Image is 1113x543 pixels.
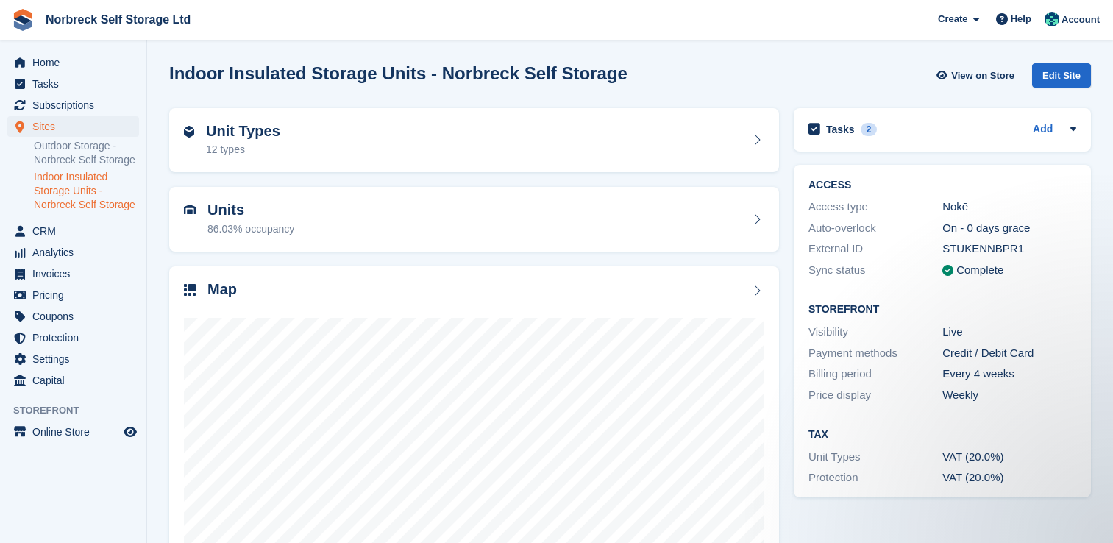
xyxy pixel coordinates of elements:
div: Every 4 weeks [942,366,1076,383]
img: unit-type-icn-2b2737a686de81e16bb02015468b77c625bbabd49415b5ef34ead5e3b44a266d.svg [184,126,194,138]
div: Price display [808,387,942,404]
a: menu [7,221,139,241]
span: Online Store [32,422,121,442]
span: CRM [32,221,121,241]
a: menu [7,263,139,284]
span: Settings [32,349,121,369]
div: 2 [861,123,878,136]
a: menu [7,349,139,369]
div: Protection [808,469,942,486]
h2: Tax [808,429,1076,441]
a: Norbreck Self Storage Ltd [40,7,196,32]
img: stora-icon-8386f47178a22dfd0bd8f6a31ec36ba5ce8667c1dd55bd0f319d3a0aa187defe.svg [12,9,34,31]
h2: Unit Types [206,123,280,140]
a: menu [7,370,139,391]
a: Unit Types 12 types [169,108,779,173]
img: unit-icn-7be61d7bf1b0ce9d3e12c5938cc71ed9869f7b940bace4675aadf7bd6d80202e.svg [184,205,196,215]
div: Billing period [808,366,942,383]
span: Account [1062,13,1100,27]
span: Coupons [32,306,121,327]
span: Sites [32,116,121,137]
div: Complete [956,262,1003,279]
a: Preview store [121,423,139,441]
div: Sync status [808,262,942,279]
a: menu [7,74,139,94]
span: Analytics [32,242,121,263]
div: Auto-overlock [808,220,942,237]
h2: Storefront [808,304,1076,316]
div: Weekly [942,387,1076,404]
a: menu [7,242,139,263]
div: STUKENNBPR1 [942,241,1076,258]
div: Edit Site [1032,63,1091,88]
a: Edit Site [1032,63,1091,93]
div: VAT (20.0%) [942,449,1076,466]
h2: Tasks [826,123,855,136]
span: Pricing [32,285,121,305]
a: Add [1033,121,1053,138]
a: menu [7,52,139,73]
span: View on Store [951,68,1014,83]
a: menu [7,327,139,348]
div: Unit Types [808,449,942,466]
a: menu [7,285,139,305]
div: Live [942,324,1076,341]
span: Protection [32,327,121,348]
a: Outdoor Storage - Norbreck Self Storage [34,139,139,167]
a: Indoor Insulated Storage Units - Norbreck Self Storage [34,170,139,212]
div: External ID [808,241,942,258]
img: Sally King [1045,12,1059,26]
a: menu [7,116,139,137]
div: VAT (20.0%) [942,469,1076,486]
div: 86.03% occupancy [207,221,294,237]
span: Storefront [13,403,146,418]
h2: ACCESS [808,180,1076,191]
div: Credit / Debit Card [942,345,1076,362]
a: View on Store [934,63,1020,88]
span: Capital [32,370,121,391]
a: menu [7,422,139,442]
a: Units 86.03% occupancy [169,187,779,252]
div: 12 types [206,142,280,157]
h2: Indoor Insulated Storage Units - Norbreck Self Storage [169,63,627,83]
span: Tasks [32,74,121,94]
div: Nokē [942,199,1076,216]
img: map-icn-33ee37083ee616e46c38cad1a60f524a97daa1e2b2c8c0bc3eb3415660979fc1.svg [184,284,196,296]
div: Payment methods [808,345,942,362]
span: Create [938,12,967,26]
div: On - 0 days grace [942,220,1076,237]
a: menu [7,95,139,116]
h2: Units [207,202,294,219]
span: Subscriptions [32,95,121,116]
a: menu [7,306,139,327]
span: Home [32,52,121,73]
h2: Map [207,281,237,298]
span: Help [1011,12,1031,26]
div: Access type [808,199,942,216]
div: Visibility [808,324,942,341]
span: Invoices [32,263,121,284]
